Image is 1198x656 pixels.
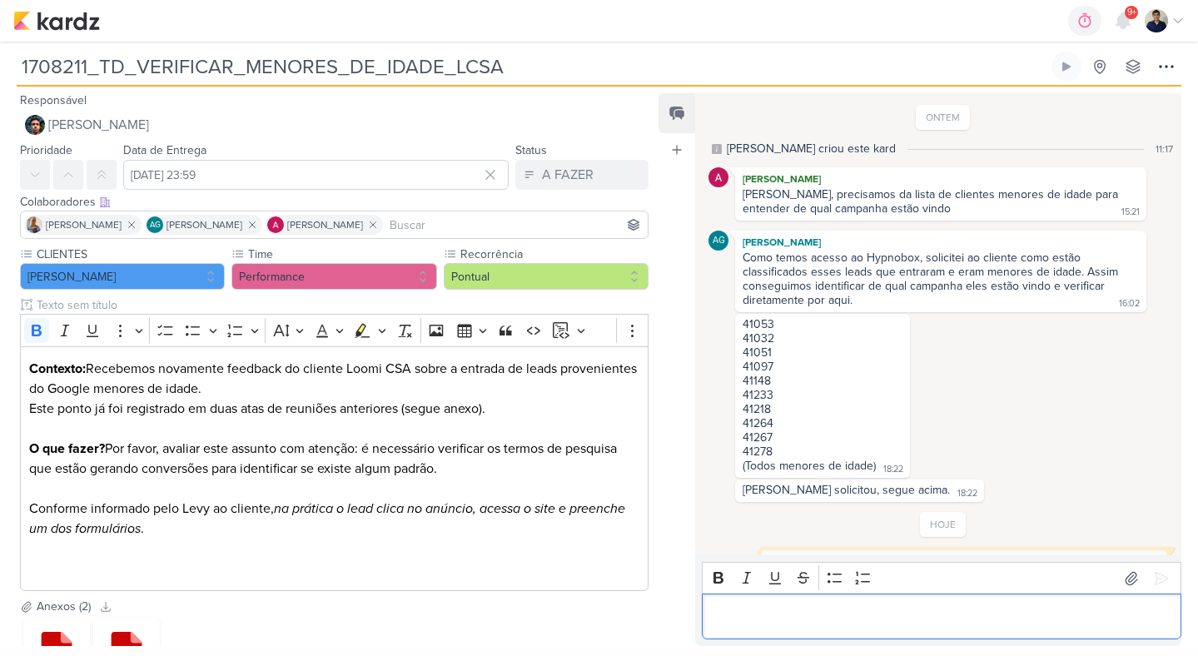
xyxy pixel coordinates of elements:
img: Alessandra Gomes [708,167,728,187]
div: Editor toolbar [702,562,1181,594]
img: Alessandra Gomes [267,216,284,233]
span: [PERSON_NAME] [167,217,242,232]
div: 16:02 [1119,297,1140,311]
label: Time [246,246,436,263]
label: Recorrência [459,246,649,263]
button: Pontual [444,263,649,290]
img: Iara Santos [26,216,42,233]
span: [PERSON_NAME] [48,115,149,135]
i: na prática o lead clica no anúncio, acessa o site e preenche um dos formulários [29,500,625,537]
button: [PERSON_NAME] [20,263,225,290]
div: 15:21 [1121,206,1140,219]
img: Levy Pessoa [1145,9,1168,32]
div: Aline Gimenez Graciano [147,216,163,233]
div: Editor editing area: main [20,346,649,592]
p: AG [150,221,161,230]
div: A FAZER [542,165,594,185]
span: 9+ [1127,6,1136,19]
p: AG [713,236,725,246]
button: [PERSON_NAME] [20,110,649,140]
p: Conforme informado pelo Levy ao cliente, . [29,499,640,579]
div: 18:22 [957,487,977,500]
div: Anexos (2) [37,598,91,615]
label: Responsável [20,93,87,107]
button: A FAZER [515,160,649,190]
img: Nelito Junior [25,115,45,135]
label: Prioridade [20,143,72,157]
div: (Todos menores de idade) [743,459,876,473]
div: Colaboradores [20,193,649,211]
div: Editor editing area: main [702,594,1181,639]
div: [PERSON_NAME] criou este kard [727,140,896,157]
span: [PERSON_NAME] [287,217,363,232]
div: 41053 41032 41051 41097 41148 41233 41218 41264 41267 41278 [743,317,902,459]
input: Texto sem título [33,296,649,314]
input: Kard Sem Título [17,52,1048,82]
div: 18:22 [883,463,903,476]
div: image.png [762,550,1166,586]
div: [PERSON_NAME] [738,171,1143,187]
label: Data de Entrega [123,143,206,157]
div: [PERSON_NAME], precisamos da lista de clientes menores de idade para entender de qual campanha es... [743,187,1121,216]
div: Aline Gimenez Graciano [708,231,728,251]
div: image.png [797,554,850,571]
div: [PERSON_NAME] [738,234,1143,251]
input: Select a date [123,160,509,190]
div: Editor toolbar [20,314,649,346]
p: Por favor, avaliar este assunto com atenção: é necessário verificar os termos de pesquisa que est... [29,439,640,499]
div: Como temos acesso ao Hypnobox, solicitei ao cliente como estão classificados esses leads que entr... [743,251,1121,307]
input: Buscar [386,215,644,235]
p: Recebemos novamente feedback do cliente Loomi CSA sobre a entrada de leads provenientes do Google... [29,359,640,439]
label: CLIENTES [35,246,225,263]
strong: O que fazer? [29,440,105,457]
button: Performance [231,263,436,290]
img: kardz.app [13,11,100,31]
div: Ligar relógio [1060,60,1073,73]
strong: Contexto: [29,360,86,377]
div: [PERSON_NAME] solicitou, segue acima. [743,483,950,497]
div: 11:17 [1156,142,1173,157]
span: [PERSON_NAME] [46,217,122,232]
